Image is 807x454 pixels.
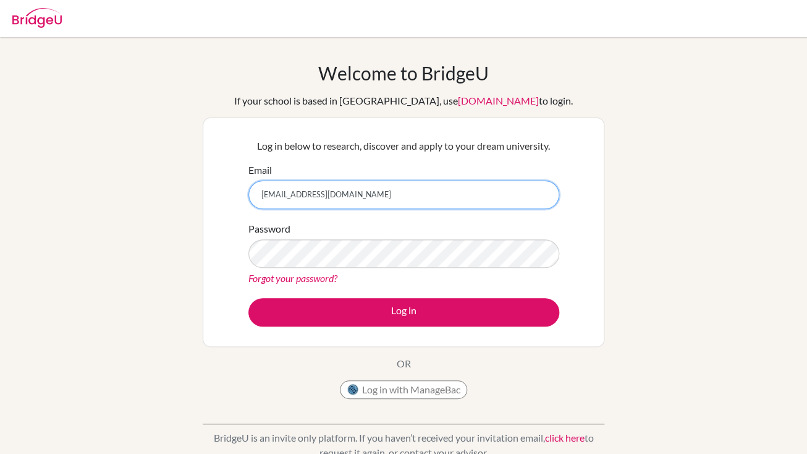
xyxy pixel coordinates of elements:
p: Log in below to research, discover and apply to your dream university. [248,139,559,153]
h1: Welcome to BridgeU [318,62,489,84]
button: Log in with ManageBac [340,380,467,399]
img: Bridge-U [12,8,62,28]
button: Log in [248,298,559,327]
a: click here [545,432,585,443]
label: Email [248,163,272,178]
div: If your school is based in [GEOGRAPHIC_DATA], use to login. [234,93,573,108]
a: Forgot your password? [248,272,337,284]
label: Password [248,221,290,236]
p: OR [397,356,411,371]
a: [DOMAIN_NAME] [458,95,539,106]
